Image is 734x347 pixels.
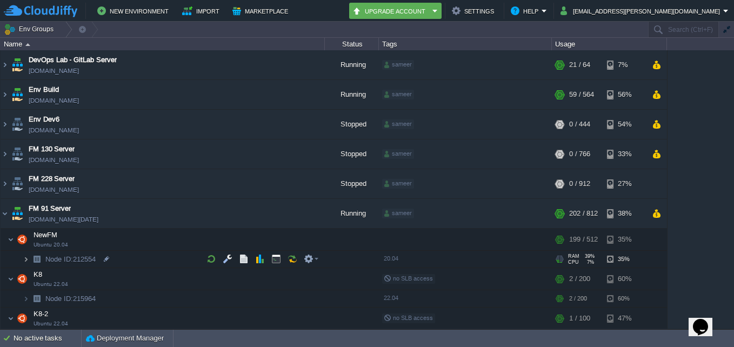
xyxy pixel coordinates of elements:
[10,50,25,79] img: AMDAwAAAACH5BAEAAAAALAAAAAABAAEAAAICRAEAOw==
[4,22,57,37] button: Env Groups
[607,229,642,250] div: 35%
[29,214,98,225] span: [DOMAIN_NAME][DATE]
[325,110,379,139] div: Stopped
[29,125,79,136] span: [DOMAIN_NAME]
[232,4,291,17] button: Marketplace
[607,80,642,109] div: 56%
[569,308,590,329] div: 1 / 100
[607,50,642,79] div: 7%
[607,110,642,139] div: 54%
[34,242,68,248] span: Ubuntu 20.04
[607,169,642,198] div: 27%
[29,84,59,95] a: Env Build
[29,155,79,165] span: [DOMAIN_NAME]
[44,255,97,264] a: Node ID:212554
[584,253,595,259] span: 39%
[379,38,551,50] div: Tags
[32,231,59,239] a: NewFMUbuntu 20.04
[325,38,378,50] div: Status
[325,50,379,79] div: Running
[384,255,398,262] span: 20.04
[45,295,73,303] span: Node ID:
[1,38,324,50] div: Name
[384,295,398,301] span: 22.04
[23,251,29,268] img: AMDAwAAAACH5BAEAAAAALAAAAAABAAEAAAICRAEAOw==
[32,270,44,279] span: K8
[1,80,9,109] img: AMDAwAAAACH5BAEAAAAALAAAAAABAAEAAAICRAEAOw==
[569,169,590,198] div: 0 / 912
[29,55,117,65] a: DevOps Lab - GitLab Server
[86,333,164,344] button: Deployment Manager
[4,4,77,18] img: CloudJiffy
[23,290,29,307] img: AMDAwAAAACH5BAEAAAAALAAAAAABAAEAAAICRAEAOw==
[607,308,642,329] div: 47%
[25,43,30,46] img: AMDAwAAAACH5BAEAAAAALAAAAAABAAEAAAICRAEAOw==
[382,209,414,218] div: sameer
[15,308,30,329] img: AMDAwAAAACH5BAEAAAAALAAAAAABAAEAAAICRAEAOw==
[29,290,44,307] img: AMDAwAAAACH5BAEAAAAALAAAAAABAAEAAAICRAEAOw==
[607,139,642,169] div: 33%
[15,229,30,250] img: AMDAwAAAACH5BAEAAAAALAAAAAABAAEAAAICRAEAOw==
[382,179,414,189] div: sameer
[1,199,9,228] img: AMDAwAAAACH5BAEAAAAALAAAAAABAAEAAAICRAEAOw==
[689,304,723,336] iframe: chat widget
[382,119,414,129] div: sameer
[384,315,433,321] span: no SLB access
[34,281,68,288] span: Ubuntu 22.04
[32,310,50,318] a: K8-2Ubuntu 22.04
[1,50,9,79] img: AMDAwAAAACH5BAEAAAAALAAAAAABAAEAAAICRAEAOw==
[32,309,50,318] span: K8-2
[29,173,75,184] a: FM 228 Server
[382,90,414,99] div: sameer
[97,4,172,17] button: New Environment
[10,139,25,169] img: AMDAwAAAACH5BAEAAAAALAAAAAABAAEAAAICRAEAOw==
[29,65,79,76] a: [DOMAIN_NAME]
[32,230,59,239] span: NewFM
[45,255,73,263] span: Node ID:
[607,251,642,268] div: 35%
[325,169,379,198] div: Stopped
[10,169,25,198] img: AMDAwAAAACH5BAEAAAAALAAAAAABAAEAAAICRAEAOw==
[607,290,642,307] div: 60%
[382,149,414,159] div: sameer
[569,199,598,228] div: 202 / 812
[452,4,497,17] button: Settings
[1,110,9,139] img: AMDAwAAAACH5BAEAAAAALAAAAAABAAEAAAICRAEAOw==
[15,268,30,290] img: AMDAwAAAACH5BAEAAAAALAAAAAABAAEAAAICRAEAOw==
[607,199,642,228] div: 38%
[8,268,14,290] img: AMDAwAAAACH5BAEAAAAALAAAAAABAAEAAAICRAEAOw==
[44,294,97,303] a: Node ID:215964
[511,4,542,17] button: Help
[29,95,79,106] span: [DOMAIN_NAME]
[569,110,590,139] div: 0 / 444
[44,255,97,264] span: 212554
[34,321,68,327] span: Ubuntu 22.04
[29,144,75,155] a: FM 130 Server
[325,199,379,228] div: Running
[583,259,594,265] span: 7%
[29,184,79,195] span: [DOMAIN_NAME]
[1,139,9,169] img: AMDAwAAAACH5BAEAAAAALAAAAAABAAEAAAICRAEAOw==
[569,268,590,290] div: 2 / 200
[382,60,414,70] div: sameer
[568,259,579,265] span: CPU
[552,38,666,50] div: Usage
[10,80,25,109] img: AMDAwAAAACH5BAEAAAAALAAAAAABAAEAAAICRAEAOw==
[1,169,9,198] img: AMDAwAAAACH5BAEAAAAALAAAAAABAAEAAAICRAEAOw==
[8,308,14,329] img: AMDAwAAAACH5BAEAAAAALAAAAAABAAEAAAICRAEAOw==
[569,229,598,250] div: 199 / 512
[29,203,71,214] a: FM 91 Server
[569,80,594,109] div: 59 / 564
[32,270,44,278] a: K8Ubuntu 22.04
[569,50,590,79] div: 21 / 64
[14,330,81,347] div: No active tasks
[29,251,44,268] img: AMDAwAAAACH5BAEAAAAALAAAAAABAAEAAAICRAEAOw==
[569,290,587,307] div: 2 / 200
[29,114,59,125] a: Env Dev6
